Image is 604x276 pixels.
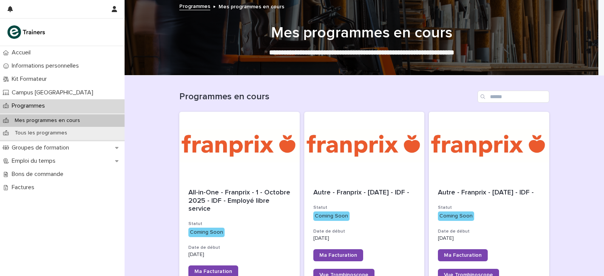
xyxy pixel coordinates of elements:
p: [DATE] [188,251,291,258]
p: Bons de commande [9,171,69,178]
a: Ma Facturation [438,249,488,261]
span: Ma Facturation [194,269,232,274]
div: Coming Soon [313,211,350,221]
p: Emploi du temps [9,157,62,165]
p: Mes programmes en cours [9,117,86,124]
p: Programmes [9,102,51,109]
span: Ma Facturation [319,253,357,258]
p: Mes programmes en cours [219,2,284,10]
h3: Date de début [313,228,416,234]
h1: Mes programmes en cours [177,24,547,42]
h1: Programmes en cours [179,91,475,102]
input: Search [478,91,549,103]
h3: Date de début [438,228,540,234]
p: [DATE] [313,235,416,242]
span: Autre - Franprix - [DATE] - IDF - [438,189,534,196]
span: All-in-One - Franprix - 1 - Octobre 2025 - IDF - Employé libre service [188,189,292,212]
p: Accueil [9,49,37,56]
a: Ma Facturation [313,249,363,261]
span: Ma Facturation [444,253,482,258]
p: Factures [9,184,40,191]
div: Coming Soon [438,211,474,221]
a: Programmes [179,2,210,10]
h3: Statut [313,205,416,211]
p: Tous les programmes [9,130,73,136]
p: Kit Formateur [9,76,53,83]
img: K0CqGN7SDeD6s4JG8KQk [6,25,48,40]
h3: Statut [188,221,291,227]
p: Groupes de formation [9,144,75,151]
span: Autre - Franprix - [DATE] - IDF - [313,189,409,196]
h3: Statut [438,205,540,211]
div: Coming Soon [188,228,225,237]
p: [DATE] [438,235,540,242]
h3: Date de début [188,245,291,251]
p: Campus [GEOGRAPHIC_DATA] [9,89,99,96]
p: Informations personnelles [9,62,85,69]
